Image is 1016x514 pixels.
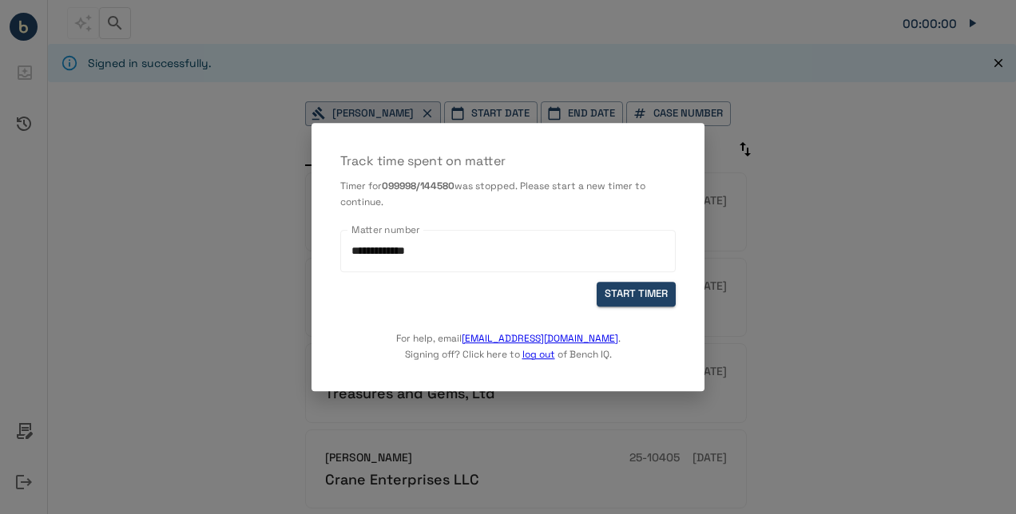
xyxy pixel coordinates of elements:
a: log out [522,348,555,361]
a: [EMAIL_ADDRESS][DOMAIN_NAME] [462,332,618,345]
button: START TIMER [597,282,676,306]
b: 099998/144580 [382,180,454,192]
span: was stopped. Please start a new timer to continue. [340,180,645,208]
span: Timer for [340,180,382,192]
p: For help, email . Signing off? Click here to of Bench IQ. [396,306,621,362]
label: Matter number [351,223,420,236]
p: Track time spent on matter [340,152,676,171]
